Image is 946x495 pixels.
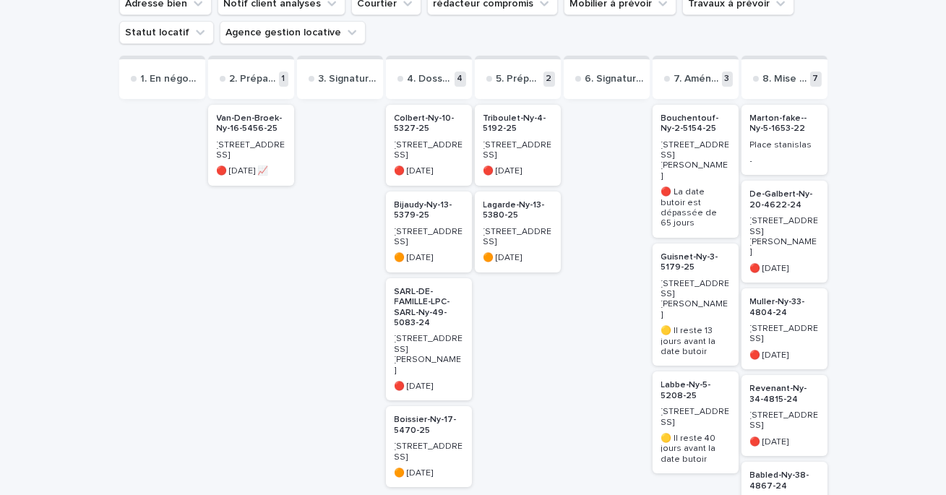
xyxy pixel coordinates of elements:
p: 6. Signature de l'acte notarié [585,73,644,85]
a: Colbert-Ny-10-5327-25[STREET_ADDRESS]🔴 [DATE] [386,105,472,186]
button: Agence gestion locative [220,21,366,44]
p: 🔴 La date butoir est dépassée de 65 jours [661,187,730,229]
a: Bijaudy-Ny-13-5379-25[STREET_ADDRESS]🟠 [DATE] [386,191,472,272]
p: [STREET_ADDRESS] [217,140,285,161]
p: Marton-fake--Ny-5-1653-22 [750,113,819,134]
p: [STREET_ADDRESS] [750,410,819,431]
p: 1. En négociation [141,73,199,85]
p: Bouchentouf-Ny-2-5154-25 [661,113,730,134]
p: [STREET_ADDRESS][PERSON_NAME] [661,279,730,321]
a: Marton-fake--Ny-5-1653-22Place stanislas- [741,105,827,176]
a: Lagarde-Ny-13-5380-25[STREET_ADDRESS]🟠 [DATE] [475,191,561,272]
p: Van-Den-Broek-Ny-16-5456-25 [217,113,285,134]
p: Babled-Ny-38-4867-24 [750,470,819,491]
p: 7. Aménagements et travaux [674,73,719,85]
p: [STREET_ADDRESS][PERSON_NAME] [661,140,730,182]
a: Muller-Ny-33-4804-24[STREET_ADDRESS]🔴 [DATE] [741,288,827,369]
p: [STREET_ADDRESS] [395,442,463,462]
p: 🔴 [DATE] 📈 [217,166,285,176]
p: [STREET_ADDRESS][PERSON_NAME] [395,334,463,376]
p: 3 [722,72,733,87]
p: 🟠 [DATE] [483,253,552,263]
p: Labbe-Ny-5-5208-25 [661,380,730,401]
p: 🔴 [DATE] [750,264,819,274]
p: Muller-Ny-33-4804-24 [750,297,819,318]
p: 5. Préparation de l'acte notarié [496,73,541,85]
p: 7 [810,72,822,87]
p: Lagarde-Ny-13-5380-25 [483,200,552,221]
p: 🔴 [DATE] [750,437,819,447]
p: Colbert-Ny-10-5327-25 [395,113,463,134]
p: 🔴 [DATE] [483,166,552,176]
p: 2. Préparation compromis [230,73,276,85]
a: Triboulet-Ny-4-5192-25[STREET_ADDRESS]🔴 [DATE] [475,105,561,186]
p: [STREET_ADDRESS] [483,227,552,248]
p: 8. Mise en loc et gestion [763,73,807,85]
a: Boissier-Ny-17-5470-25[STREET_ADDRESS]🟠 [DATE] [386,406,472,487]
p: 4. Dossier de financement [408,73,452,85]
a: Bouchentouf-Ny-2-5154-25[STREET_ADDRESS][PERSON_NAME]🔴 La date butoir est dépassée de 65 jours [653,105,739,238]
p: [STREET_ADDRESS] [750,324,819,345]
p: Revenant-Ny-34-4815-24 [750,384,819,405]
a: SARL-DE-FAMILLE-LPC-SARL-Ny-49-5083-24[STREET_ADDRESS][PERSON_NAME]🔴 [DATE] [386,278,472,401]
p: - [750,156,819,166]
a: De-Galbert-Ny-20-4622-24[STREET_ADDRESS][PERSON_NAME]🔴 [DATE] [741,181,827,283]
p: 🔴 [DATE] [750,350,819,361]
button: Statut locatif [119,21,214,44]
p: Guisnet-Ny-3-5179-25 [661,252,730,273]
a: Van-Den-Broek-Ny-16-5456-25[STREET_ADDRESS]🔴 [DATE] 📈 [208,105,294,186]
p: 🟠 [DATE] [395,468,463,478]
p: [STREET_ADDRESS] [395,227,463,248]
p: [STREET_ADDRESS] [395,140,463,161]
p: [STREET_ADDRESS] [483,140,552,161]
p: [STREET_ADDRESS] [661,407,730,428]
p: 🔴 [DATE] [395,382,463,392]
p: Boissier-Ny-17-5470-25 [395,415,463,436]
a: Guisnet-Ny-3-5179-25[STREET_ADDRESS][PERSON_NAME]🟡 Il reste 13 jours avant la date butoir [653,244,739,366]
p: 3. Signature compromis [319,73,377,85]
p: 🟡 Il reste 40 jours avant la date butoir [661,434,730,465]
p: 🔴 [DATE] [395,166,463,176]
p: Place stanislas [750,140,819,150]
p: De-Galbert-Ny-20-4622-24 [750,189,819,210]
p: Bijaudy-Ny-13-5379-25 [395,200,463,221]
p: SARL-DE-FAMILLE-LPC-SARL-Ny-49-5083-24 [395,287,463,329]
a: Labbe-Ny-5-5208-25[STREET_ADDRESS]🟡 Il reste 40 jours avant la date butoir [653,371,739,473]
p: [STREET_ADDRESS][PERSON_NAME] [750,216,819,258]
p: 2 [543,72,555,87]
p: 🟡 Il reste 13 jours avant la date butoir [661,326,730,357]
p: 🟠 [DATE] [395,253,463,263]
p: 1 [279,72,288,87]
a: Revenant-Ny-34-4815-24[STREET_ADDRESS]🔴 [DATE] [741,375,827,456]
p: 4 [455,72,466,87]
p: Triboulet-Ny-4-5192-25 [483,113,552,134]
